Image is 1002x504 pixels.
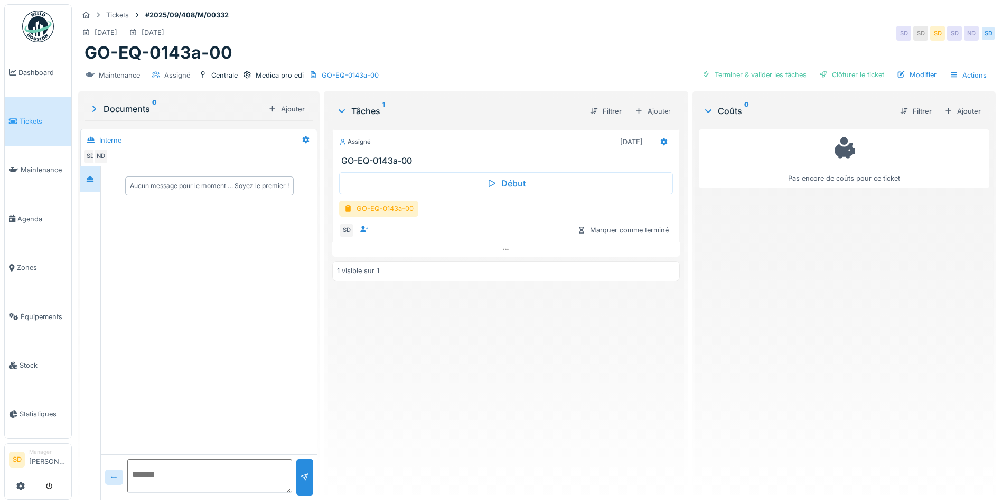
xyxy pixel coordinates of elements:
[29,448,67,456] div: Manager
[130,181,289,191] div: Aucun message pour le moment … Soyez le premier !
[706,134,982,183] div: Pas encore de coûts pour ce ticket
[18,68,67,78] span: Dashboard
[264,102,309,116] div: Ajouter
[703,105,892,117] div: Coûts
[22,11,54,42] img: Badge_color-CXgf-gQk.svg
[89,102,264,115] div: Documents
[93,149,108,164] div: ND
[5,244,71,292] a: Zones
[339,172,673,194] div: Début
[336,105,582,117] div: Tâches
[630,104,676,119] div: Ajouter
[586,104,626,118] div: Filtrer
[940,104,985,118] div: Ajouter
[17,214,67,224] span: Agenda
[698,68,811,82] div: Terminer & valider les tâches
[339,201,418,216] div: GO-EQ-0143a-00
[913,26,928,41] div: SD
[152,102,157,115] sup: 0
[21,312,67,322] span: Équipements
[947,26,962,41] div: SD
[945,68,991,83] div: Actions
[815,68,888,82] div: Clôturer le ticket
[20,360,67,370] span: Stock
[322,70,379,80] div: GO-EQ-0143a-00
[20,116,67,126] span: Tickets
[142,27,164,38] div: [DATE]
[573,223,673,237] div: Marquer comme terminé
[106,10,129,20] div: Tickets
[896,26,911,41] div: SD
[5,390,71,438] a: Statistiques
[382,105,385,117] sup: 1
[964,26,979,41] div: ND
[5,194,71,243] a: Agenda
[981,26,996,41] div: SD
[17,263,67,273] span: Zones
[339,137,371,146] div: Assigné
[5,146,71,194] a: Maintenance
[9,448,67,473] a: SD Manager[PERSON_NAME]
[5,48,71,97] a: Dashboard
[95,27,117,38] div: [DATE]
[893,68,941,82] div: Modifier
[341,156,675,166] h3: GO-EQ-0143a-00
[99,70,140,80] div: Maintenance
[5,97,71,145] a: Tickets
[164,70,190,80] div: Assigné
[99,135,121,145] div: Interne
[620,137,643,147] div: [DATE]
[211,70,238,80] div: Centrale
[29,448,67,471] li: [PERSON_NAME]
[256,70,304,80] div: Medica pro edi
[9,452,25,468] li: SD
[20,409,67,419] span: Statistiques
[5,292,71,341] a: Équipements
[337,266,379,276] div: 1 visible sur 1
[744,105,749,117] sup: 0
[5,341,71,389] a: Stock
[339,223,354,238] div: SD
[21,165,67,175] span: Maintenance
[83,149,98,164] div: SD
[141,10,233,20] strong: #2025/09/408/M/00332
[930,26,945,41] div: SD
[85,43,232,63] h1: GO-EQ-0143a-00
[896,104,936,118] div: Filtrer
